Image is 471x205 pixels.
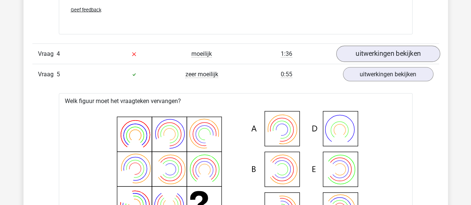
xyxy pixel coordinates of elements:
span: moeilijk [191,50,212,58]
a: uitwerkingen bekijken [336,46,440,62]
span: 1:36 [281,50,292,58]
span: 0:55 [281,71,292,78]
span: zeer moeilijk [185,71,218,78]
span: 5 [57,71,60,78]
span: Geef feedback [71,7,101,13]
span: Vraag [38,70,57,79]
span: Vraag [38,49,57,58]
span: 4 [57,50,60,57]
a: uitwerkingen bekijken [343,67,433,81]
